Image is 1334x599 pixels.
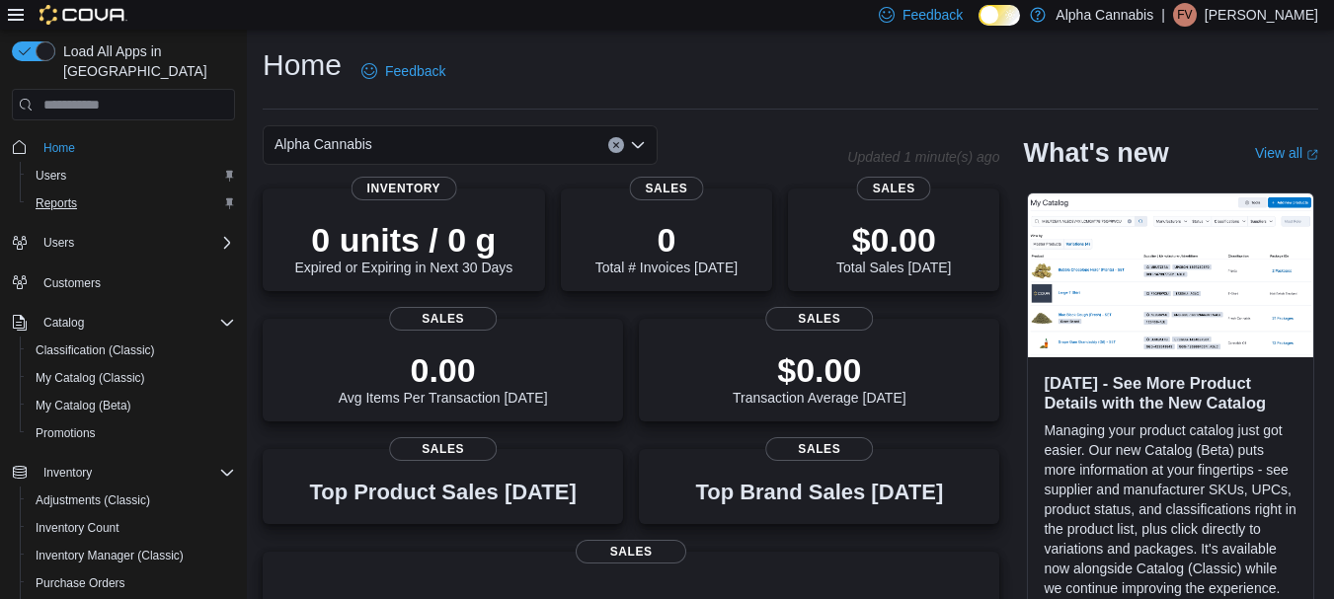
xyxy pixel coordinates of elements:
[36,520,119,536] span: Inventory Count
[28,544,235,567] span: Inventory Manager (Classic)
[36,311,235,335] span: Catalog
[630,137,646,153] button: Open list of options
[263,45,342,85] h1: Home
[20,487,243,514] button: Adjustments (Classic)
[28,338,235,362] span: Classification (Classic)
[902,5,963,25] span: Feedback
[20,569,243,597] button: Purchase Orders
[43,140,75,156] span: Home
[36,461,100,485] button: Inventory
[20,364,243,392] button: My Catalog (Classic)
[36,575,125,591] span: Purchase Orders
[28,488,158,512] a: Adjustments (Classic)
[1161,3,1165,27] p: |
[20,337,243,364] button: Classification (Classic)
[28,191,235,215] span: Reports
[4,309,243,337] button: Catalog
[28,544,192,567] a: Inventory Manager (Classic)
[36,168,66,184] span: Users
[28,421,235,445] span: Promotions
[36,461,235,485] span: Inventory
[39,5,127,25] img: Cova
[595,220,738,275] div: Total # Invoices [DATE]
[36,195,77,211] span: Reports
[20,514,243,542] button: Inventory Count
[4,132,243,161] button: Home
[629,177,703,200] span: Sales
[733,350,906,406] div: Transaction Average [DATE]
[28,394,235,417] span: My Catalog (Beta)
[4,268,243,297] button: Customers
[847,149,999,165] p: Updated 1 minute(s) ago
[1306,149,1318,161] svg: External link
[275,132,372,156] span: Alpha Cannabis
[28,164,235,187] span: Users
[28,421,104,445] a: Promotions
[20,542,243,569] button: Inventory Manager (Classic)
[389,307,498,331] span: Sales
[43,315,84,331] span: Catalog
[1173,3,1197,27] div: Francis Villeneuve
[36,548,184,563] span: Inventory Manager (Classic)
[36,271,109,295] a: Customers
[389,437,498,461] span: Sales
[28,338,163,362] a: Classification (Classic)
[1177,3,1192,27] span: FV
[36,398,131,413] span: My Catalog (Beta)
[36,425,96,441] span: Promotions
[28,394,139,417] a: My Catalog (Beta)
[28,366,235,390] span: My Catalog (Classic)
[339,350,548,406] div: Avg Items Per Transaction [DATE]
[857,177,931,200] span: Sales
[28,516,235,540] span: Inventory Count
[1205,3,1318,27] p: [PERSON_NAME]
[309,481,576,504] h3: Top Product Sales [DATE]
[1056,3,1153,27] p: Alpha Cannabis
[36,370,145,386] span: My Catalog (Classic)
[836,220,951,275] div: Total Sales [DATE]
[979,26,980,27] span: Dark Mode
[28,488,235,512] span: Adjustments (Classic)
[55,41,235,81] span: Load All Apps in [GEOGRAPHIC_DATA]
[36,231,235,255] span: Users
[28,516,127,540] a: Inventory Count
[836,220,951,260] p: $0.00
[294,220,512,275] div: Expired or Expiring in Next 30 Days
[28,191,85,215] a: Reports
[695,481,943,504] h3: Top Brand Sales [DATE]
[576,540,686,563] span: Sales
[1255,145,1318,161] a: View allExternal link
[339,350,548,390] p: 0.00
[28,571,133,595] a: Purchase Orders
[28,164,74,187] a: Users
[20,162,243,189] button: Users
[352,177,457,200] span: Inventory
[733,350,906,390] p: $0.00
[4,229,243,257] button: Users
[385,61,445,81] span: Feedback
[4,459,243,487] button: Inventory
[294,220,512,260] p: 0 units / 0 g
[36,492,150,508] span: Adjustments (Classic)
[353,51,453,91] a: Feedback
[765,307,874,331] span: Sales
[36,136,83,160] a: Home
[36,134,235,159] span: Home
[36,311,92,335] button: Catalog
[36,342,155,358] span: Classification (Classic)
[765,437,874,461] span: Sales
[979,5,1020,26] input: Dark Mode
[36,231,82,255] button: Users
[595,220,738,260] p: 0
[28,571,235,595] span: Purchase Orders
[1044,373,1297,412] h3: [DATE] - See More Product Details with the New Catalog
[43,275,101,291] span: Customers
[20,419,243,447] button: Promotions
[608,137,624,153] button: Clear input
[43,235,74,251] span: Users
[36,270,235,295] span: Customers
[20,189,243,217] button: Reports
[20,392,243,419] button: My Catalog (Beta)
[28,366,153,390] a: My Catalog (Classic)
[43,465,92,481] span: Inventory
